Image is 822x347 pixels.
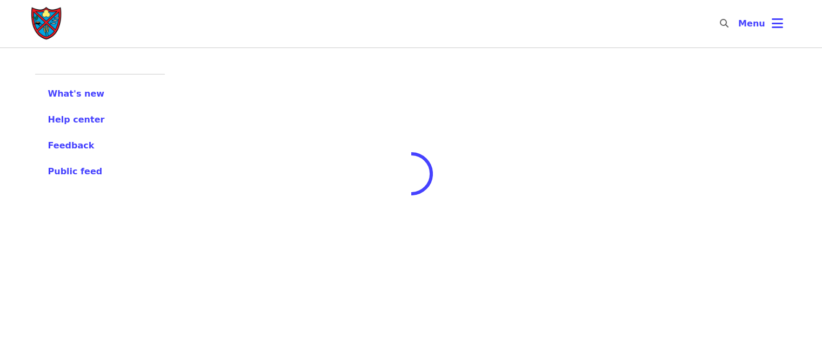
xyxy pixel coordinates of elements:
span: What's new [48,89,105,99]
button: Toggle account menu [730,11,792,37]
span: Menu [738,18,765,29]
a: What's new [48,87,152,100]
button: Feedback [48,139,95,152]
img: Society of St. Andrew - Home [31,6,63,41]
i: bars icon [772,16,783,31]
a: Public feed [48,165,152,178]
input: Search [735,11,744,37]
span: Help center [48,114,105,125]
a: Help center [48,113,152,126]
span: Public feed [48,166,103,176]
i: search icon [720,18,729,29]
